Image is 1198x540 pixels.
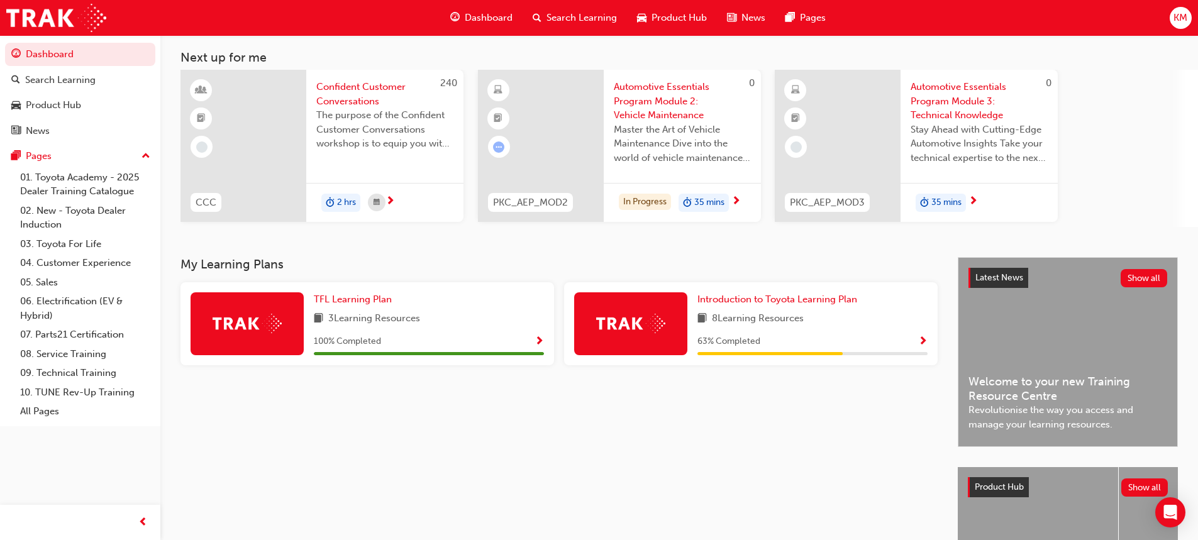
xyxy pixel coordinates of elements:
button: Pages [5,145,155,168]
span: car-icon [637,10,646,26]
span: book-icon [697,311,707,327]
span: Show Progress [918,336,928,348]
span: PKC_AEP_MOD3 [790,196,865,210]
span: TFL Learning Plan [314,294,392,305]
span: 0 [1046,77,1051,89]
span: pages-icon [785,10,795,26]
a: news-iconNews [717,5,775,31]
a: 06. Electrification (EV & Hybrid) [15,292,155,325]
div: Search Learning [25,73,96,87]
span: Introduction to Toyota Learning Plan [697,294,857,305]
span: 0 [749,77,755,89]
span: Automotive Essentials Program Module 3: Technical Knowledge [911,80,1048,123]
span: 2 hrs [337,196,356,210]
span: search-icon [11,75,20,86]
a: 08. Service Training [15,344,155,364]
span: PKC_AEP_MOD2 [493,196,568,210]
span: Latest News [975,272,1023,283]
div: Pages [26,149,52,163]
a: Product HubShow all [968,477,1168,497]
span: 100 % Completed [314,334,381,349]
span: pages-icon [11,151,21,162]
span: guage-icon [450,10,460,26]
a: 07. Parts21 Certification [15,325,155,344]
span: KM [1173,11,1187,25]
span: learningRecordVerb_ATTEMPT-icon [493,141,504,153]
a: TFL Learning Plan [314,292,397,307]
span: duration-icon [683,195,692,211]
div: Open Intercom Messenger [1155,497,1185,527]
span: booktick-icon [791,111,800,127]
span: Pages [800,11,826,25]
a: search-iconSearch Learning [523,5,627,31]
a: 01. Toyota Academy - 2025 Dealer Training Catalogue [15,168,155,201]
h3: Next up for me [160,50,1198,65]
div: News [26,124,50,138]
span: News [741,11,765,25]
a: All Pages [15,402,155,421]
span: 3 Learning Resources [328,311,420,327]
span: booktick-icon [494,111,502,127]
span: 8 Learning Resources [712,311,804,327]
a: Latest NewsShow all [968,268,1167,288]
img: Trak [6,4,106,32]
button: Show all [1121,269,1168,287]
span: learningRecordVerb_NONE-icon [196,141,208,153]
a: 05. Sales [15,273,155,292]
img: Trak [213,314,282,333]
span: Product Hub [975,482,1024,492]
span: Revolutionise the way you access and manage your learning resources. [968,403,1167,431]
span: 35 mins [931,196,962,210]
span: learningRecordVerb_NONE-icon [790,141,802,153]
img: Trak [596,314,665,333]
a: 240CCCConfident Customer ConversationsThe purpose of the Confident Customer Conversations worksho... [180,70,463,222]
a: Introduction to Toyota Learning Plan [697,292,862,307]
span: learningResourceType_ELEARNING-icon [791,82,800,99]
span: Stay Ahead with Cutting-Edge Automotive Insights Take your technical expertise to the next level ... [911,123,1048,165]
a: 04. Customer Experience [15,253,155,273]
a: car-iconProduct Hub [627,5,717,31]
span: duration-icon [326,195,335,211]
a: News [5,119,155,143]
span: Master the Art of Vehicle Maintenance Dive into the world of vehicle maintenance with this compre... [614,123,751,165]
a: Latest NewsShow allWelcome to your new Training Resource CentreRevolutionise the way you access a... [958,257,1178,447]
span: Welcome to your new Training Resource Centre [968,375,1167,403]
a: Search Learning [5,69,155,92]
span: Product Hub [652,11,707,25]
a: 09. Technical Training [15,363,155,383]
span: book-icon [314,311,323,327]
a: 02. New - Toyota Dealer Induction [15,201,155,234]
span: 240 [440,77,457,89]
span: Confident Customer Conversations [316,80,453,108]
span: guage-icon [11,49,21,60]
span: Show Progress [535,336,544,348]
button: KM [1170,7,1192,29]
span: calendar-icon [374,195,380,211]
button: DashboardSearch LearningProduct HubNews [5,40,155,145]
a: guage-iconDashboard [440,5,523,31]
h3: My Learning Plans [180,257,938,272]
a: 03. Toyota For Life [15,234,155,254]
a: 0PKC_AEP_MOD2Automotive Essentials Program Module 2: Vehicle MaintenanceMaster the Art of Vehicle... [478,70,761,222]
a: 10. TUNE Rev-Up Training [15,383,155,402]
button: Show Progress [918,334,928,350]
div: In Progress [619,194,671,211]
a: 0PKC_AEP_MOD3Automotive Essentials Program Module 3: Technical KnowledgeStay Ahead with Cutting-E... [775,70,1058,222]
span: Search Learning [546,11,617,25]
span: booktick-icon [197,111,206,127]
span: car-icon [11,100,21,111]
span: 35 mins [694,196,724,210]
span: The purpose of the Confident Customer Conversations workshop is to equip you with tools to commun... [316,108,453,151]
a: Product Hub [5,94,155,117]
span: Automotive Essentials Program Module 2: Vehicle Maintenance [614,80,751,123]
span: news-icon [727,10,736,26]
a: pages-iconPages [775,5,836,31]
span: 63 % Completed [697,334,760,349]
span: next-icon [968,196,978,207]
a: Dashboard [5,43,155,66]
div: Product Hub [26,98,81,113]
span: learningResourceType_ELEARNING-icon [494,82,502,99]
span: duration-icon [920,195,929,211]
